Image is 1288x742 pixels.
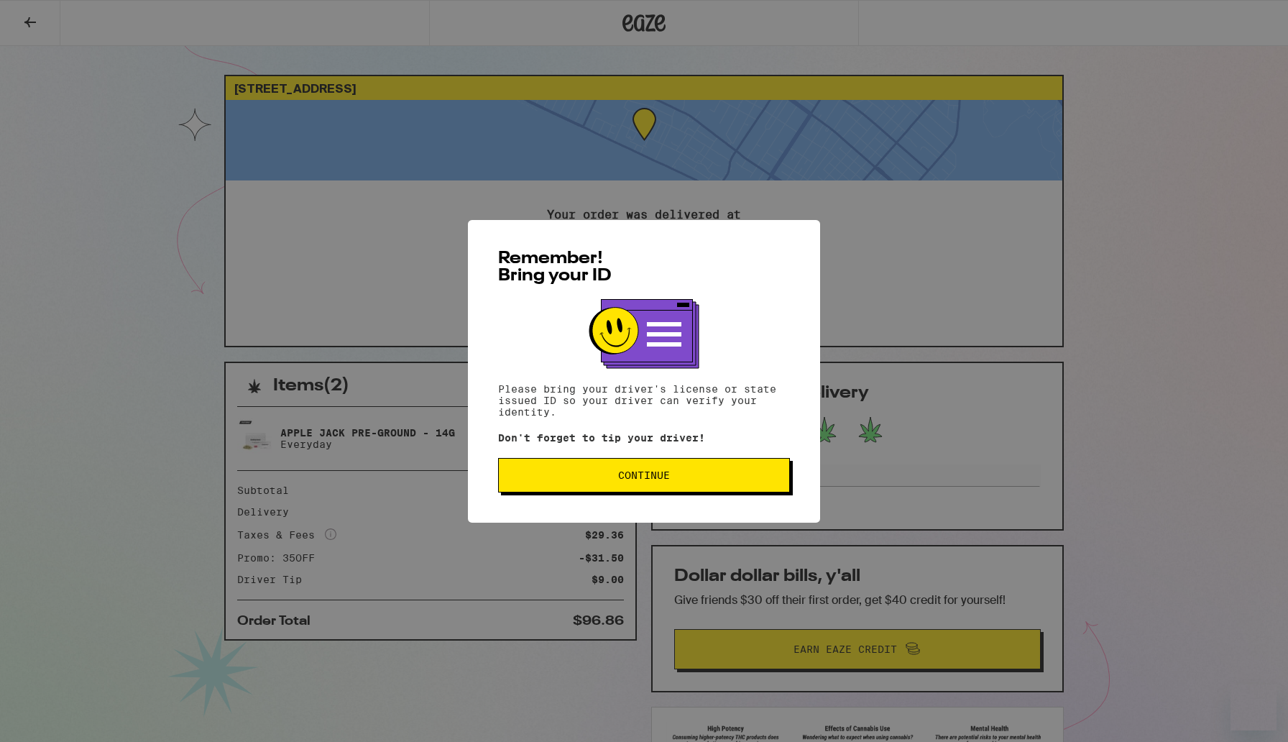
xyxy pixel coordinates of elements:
button: Continue [498,458,790,493]
span: Continue [618,470,670,480]
span: Remember! Bring your ID [498,250,612,285]
p: Don't forget to tip your driver! [498,432,790,444]
p: Please bring your driver's license or state issued ID so your driver can verify your identity. [498,383,790,418]
iframe: Button to launch messaging window [1230,684,1276,730]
